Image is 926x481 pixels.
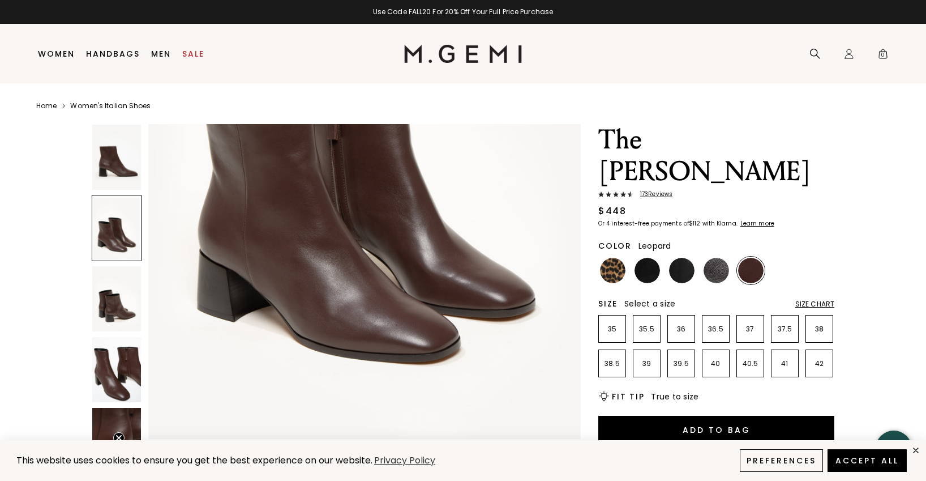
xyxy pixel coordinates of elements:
div: $448 [598,205,626,218]
img: M.Gemi [404,45,522,63]
klarna-placement-style-cta: Learn more [740,219,774,228]
a: Women [38,49,75,58]
button: Add to Bag [598,416,834,443]
h2: Color [598,241,632,250]
img: Black Suede [635,258,660,283]
klarna-placement-style-amount: $112 [689,219,700,228]
h2: Size [598,299,618,308]
p: 41 [771,359,798,368]
a: 173Reviews [598,191,834,200]
button: Preferences [740,449,823,472]
img: The Cristina [92,266,141,331]
a: Learn more [739,220,774,227]
span: 173 Review s [633,191,672,198]
img: Chocolate Nappa [738,258,764,283]
a: Handbags [86,49,140,58]
button: Accept All [828,449,907,472]
p: 37 [737,325,764,334]
p: 42 [806,359,833,368]
span: Select a size [624,298,675,309]
klarna-placement-style-body: with Klarna [702,219,739,228]
p: 35 [599,325,625,334]
p: 37.5 [771,325,798,334]
span: 0 [877,50,889,62]
img: The Cristina [92,125,141,190]
span: This website uses cookies to ensure you get the best experience on our website. [16,454,372,467]
p: 38.5 [599,359,625,368]
a: Men [151,49,171,58]
span: True to size [651,391,698,402]
p: 38 [806,325,833,334]
a: Privacy Policy (opens in a new tab) [372,454,437,468]
a: Sale [182,49,204,58]
klarna-placement-style-body: Or 4 interest-free payments of [598,219,689,228]
h2: Fit Tip [612,392,644,401]
img: Black Nappa [669,258,694,283]
img: The Cristina [92,337,141,402]
p: 36 [668,325,694,334]
span: Leopard [638,240,671,252]
p: 36.5 [702,325,729,334]
a: Women's Italian Shoes [70,101,151,110]
button: Close teaser [113,432,125,444]
img: Leopard [600,258,625,283]
p: 40 [702,359,729,368]
p: 39.5 [668,359,694,368]
img: The Cristina [92,408,141,473]
a: Home [36,101,57,110]
div: close [911,446,920,455]
p: 40.5 [737,359,764,368]
h1: The [PERSON_NAME] [598,124,834,188]
img: Dark Gunmetal Nappa [704,258,729,283]
p: 35.5 [633,325,660,334]
div: Size Chart [795,300,834,309]
p: 39 [633,359,660,368]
